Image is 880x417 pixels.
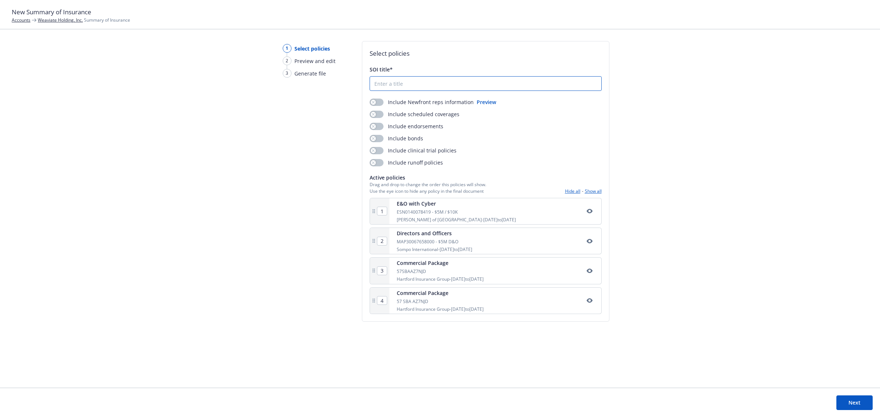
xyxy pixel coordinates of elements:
[397,200,516,207] div: E&O with Cyber
[370,77,601,91] input: Enter a title
[397,298,484,305] div: 57 SBA AZ7NJD
[370,174,486,181] span: Active policies
[585,188,602,194] button: Show all
[397,229,472,237] div: Directors and Officers
[477,98,496,106] button: Preview
[397,289,484,297] div: Commercial Package
[370,198,602,225] div: E&O with CyberESN0140078419 - $5M / $10K[PERSON_NAME] of [GEOGRAPHIC_DATA]-[DATE]to[DATE]
[397,276,484,282] div: Hartford Insurance Group - [DATE] to [DATE]
[370,257,602,284] div: Commercial Package57SBAAZ7NJDHartford Insurance Group-[DATE]to[DATE]
[397,209,516,215] div: ESN0140078419 - $5M / $10K
[370,147,456,154] div: Include clinical trial policies
[294,57,335,65] span: Preview and edit
[370,159,443,166] div: Include runoff policies
[370,287,602,314] div: Commercial Package57 SBA AZ7NJDHartford Insurance Group-[DATE]to[DATE]
[283,44,291,53] div: 1
[294,45,330,52] span: Select policies
[370,122,443,130] div: Include endorsements
[565,188,602,194] div: -
[38,17,130,23] span: Summary of Insurance
[397,217,516,223] div: [PERSON_NAME] of [GEOGRAPHIC_DATA] - [DATE] to [DATE]
[370,98,474,106] div: Include Newfront reps information
[397,268,484,274] div: 57SBAAZ7NJD
[397,246,472,252] div: Sompo International - [DATE] to [DATE]
[565,188,580,194] button: Hide all
[397,259,484,267] div: Commercial Package
[397,239,472,245] div: MAP30067658000 - $5M D&O
[12,17,30,23] a: Accounts
[12,7,868,17] h1: New Summary of Insurance
[38,17,83,23] a: Weaviate Holding, Inc.
[370,49,602,58] h2: Select policies
[397,306,484,312] div: Hartford Insurance Group - [DATE] to [DATE]
[370,134,423,142] div: Include bonds
[283,69,291,78] div: 3
[370,228,602,254] div: Directors and OfficersMAP30067658000 - $5M D&OSompo International-[DATE]to[DATE]
[294,70,326,77] span: Generate file
[283,56,291,65] div: 2
[370,66,393,73] span: SOI title*
[836,395,873,410] button: Next
[370,181,486,194] span: Drag and drop to change the order this policies will show. Use the eye icon to hide any policy in...
[370,110,459,118] div: Include scheduled coverages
